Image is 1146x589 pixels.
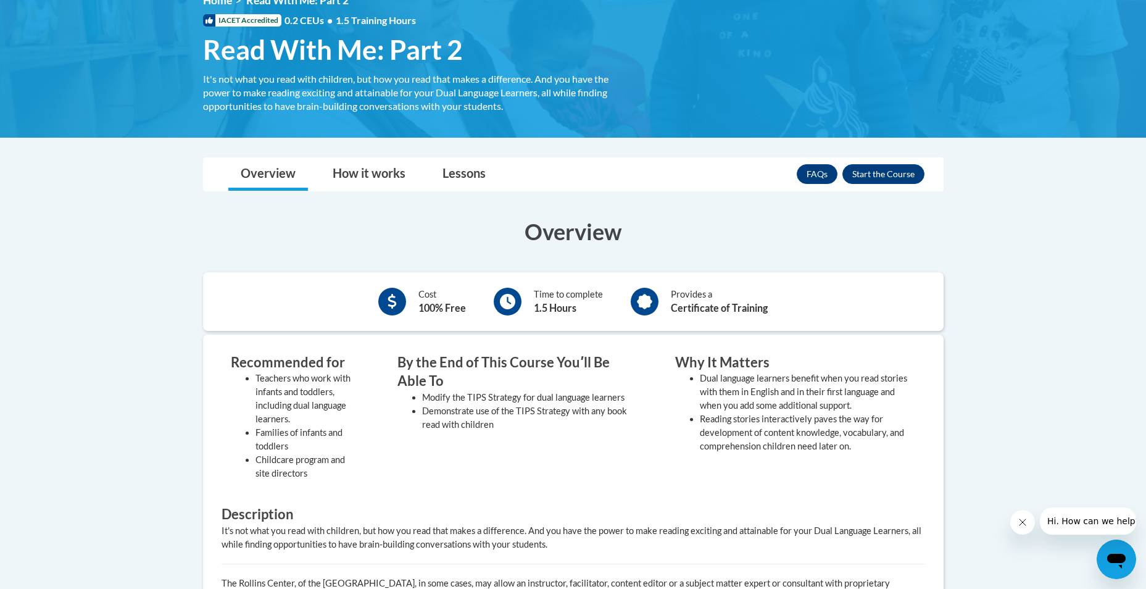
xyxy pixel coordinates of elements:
iframe: Button to launch messaging window [1097,540,1136,579]
div: Cost [418,288,466,315]
iframe: Close message [1010,510,1035,535]
b: 1.5 Hours [534,302,576,314]
a: FAQs [797,164,837,184]
span: • [327,14,333,26]
span: 0.2 CEUs [284,14,416,27]
a: How it works [320,158,418,191]
li: Demonstrate use of the TIPS Strategy with any book read with children [422,404,638,432]
li: Modify the TIPS Strategy for dual language learners [422,391,638,404]
a: Overview [228,158,308,191]
span: Read With Me: Part 2 [203,33,463,66]
li: Dual language learners benefit when you read stories with them in English and in their first lang... [700,372,916,412]
h3: Description [222,505,925,524]
a: Lessons [430,158,498,191]
li: Teachers who work with infants and toddlers, including dual language learners. [255,372,360,426]
h3: Why It Matters [675,353,916,372]
b: 100% Free [418,302,466,314]
h3: Recommended for [231,353,360,372]
iframe: Message from company [1040,508,1136,535]
div: It's not what you read with children, but how you read that makes a difference. And you have the ... [203,72,629,113]
div: It's not what you read with children, but how you read that makes a difference. And you have the ... [222,524,925,551]
span: 1.5 Training Hours [336,14,416,26]
span: Hi. How can we help? [7,9,100,19]
b: Certificate of Training [671,302,768,314]
h3: By the End of This Course Youʹll Be Able To [397,353,638,391]
div: Time to complete [534,288,603,315]
span: IACET Accredited [203,14,281,27]
li: Families of infants and toddlers [255,426,360,453]
button: Enroll [842,164,924,184]
div: Provides a [671,288,768,315]
h3: Overview [203,216,944,247]
li: Reading stories interactively paves the way for development of content knowledge, vocabulary, and... [700,412,916,453]
li: Childcare program and site directors [255,453,360,480]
